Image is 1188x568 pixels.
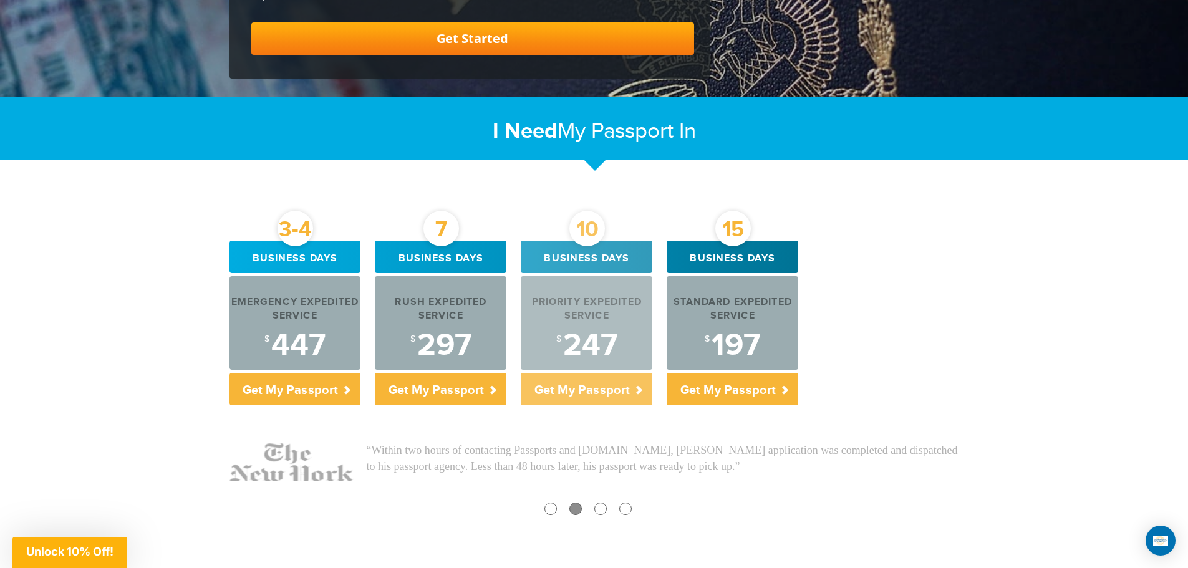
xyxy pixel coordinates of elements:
[667,330,798,361] div: 197
[556,334,561,344] sup: $
[705,334,710,344] sup: $
[229,330,361,361] div: 447
[229,241,361,405] a: 3-4 Business days Emergency Expedited Service $447 Get My Passport
[229,241,361,273] div: Business days
[375,296,506,324] div: Rush Expedited Service
[26,545,113,558] span: Unlock 10% Off!
[375,241,506,273] div: Business days
[667,373,798,405] p: Get My Passport
[493,118,558,145] strong: I Need
[229,296,361,324] div: Emergency Expedited Service
[591,118,696,144] span: Passport In
[375,330,506,361] div: 297
[521,373,652,405] p: Get My Passport
[715,211,751,246] div: 15
[367,443,959,474] p: “Within two hours of contacting Passports and [DOMAIN_NAME], [PERSON_NAME] application was comple...
[667,241,798,273] div: Business days
[569,211,605,246] div: 10
[423,211,459,246] div: 7
[410,334,415,344] sup: $
[12,537,127,568] div: Unlock 10% Off!
[1146,526,1176,556] div: Open Intercom Messenger
[667,296,798,324] div: Standard Expedited Service
[229,373,361,405] p: Get My Passport
[521,330,652,361] div: 247
[229,443,354,505] img: NY-Times
[251,22,694,55] a: Get Started
[278,211,313,246] div: 3-4
[667,241,798,405] a: 15 Business days Standard Expedited Service $197 Get My Passport
[229,118,959,145] h2: My
[375,373,506,405] p: Get My Passport
[521,296,652,324] div: Priority Expedited Service
[375,241,506,405] a: 7 Business days Rush Expedited Service $297 Get My Passport
[521,241,652,405] a: 10 Business days Priority Expedited Service $247 Get My Passport
[264,334,269,344] sup: $
[521,241,652,273] div: Business days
